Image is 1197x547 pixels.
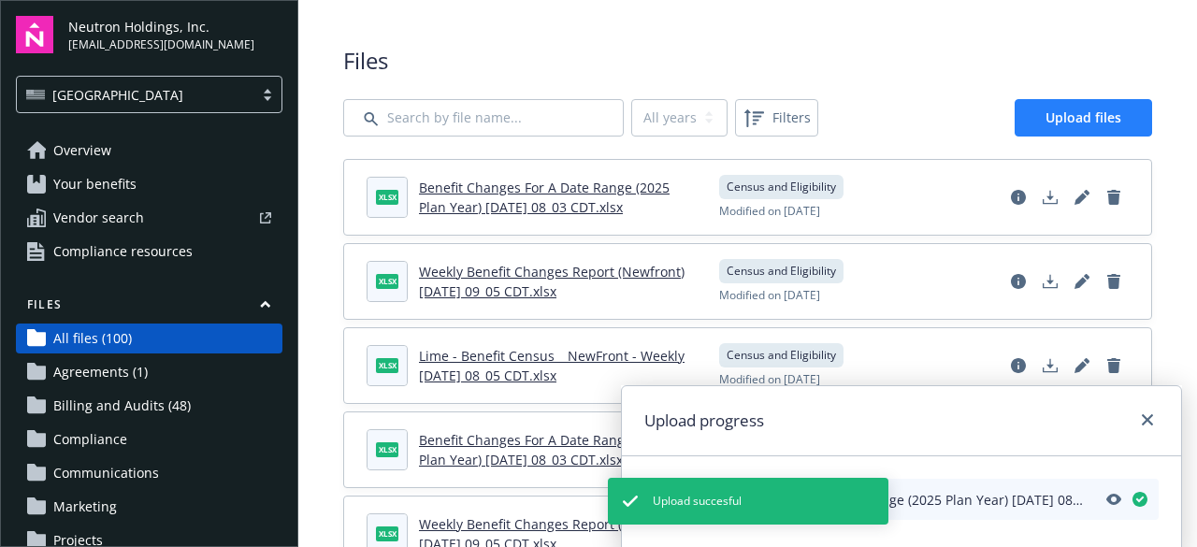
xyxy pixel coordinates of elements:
[1003,182,1033,212] a: View file details
[419,431,670,468] a: Benefit Changes For A Date Range (2025 Plan Year) [DATE] 08_03 CDT.xlsx
[1099,484,1129,514] a: Preview
[53,169,137,199] span: Your benefits
[376,274,398,288] span: xlsx
[343,99,624,137] input: Search by file name...
[419,347,685,384] a: Lime - Benefit Census _ NewFront - Weekly [DATE] 08_05 CDT.xlsx
[1035,266,1065,296] a: Download document
[1046,108,1121,126] span: Upload files
[16,458,282,488] a: Communications
[16,16,53,53] img: navigator-logo.svg
[1099,182,1129,212] a: Delete document
[644,409,764,433] h1: Upload progress
[376,358,398,372] span: xlsx
[53,458,159,488] span: Communications
[1099,351,1129,381] a: Delete document
[727,179,836,195] span: Census and Eligibility
[419,263,685,300] a: Weekly Benefit Changes Report (Newfront) [DATE] 09_05 CDT.xlsx
[68,36,254,53] span: [EMAIL_ADDRESS][DOMAIN_NAME]
[1035,182,1065,212] a: Download document
[53,237,193,266] span: Compliance resources
[739,103,815,133] span: Filters
[1136,409,1159,431] a: close
[16,136,282,166] a: Overview
[52,85,183,105] span: [GEOGRAPHIC_DATA]
[16,357,282,387] a: Agreements (1)
[1067,351,1097,381] a: Edit document
[68,16,282,53] button: Neutron Holdings, Inc.[EMAIL_ADDRESS][DOMAIN_NAME]
[419,179,670,216] a: Benefit Changes For A Date Range (2025 Plan Year) [DATE] 08_03 CDT.xlsx
[16,296,282,320] button: Files
[16,425,282,454] a: Compliance
[53,425,127,454] span: Compliance
[1003,266,1033,296] a: View file details
[653,493,742,510] span: Upload succesful
[376,526,398,540] span: xlsx
[772,108,811,127] span: Filters
[53,357,148,387] span: Agreements (1)
[53,136,111,166] span: Overview
[691,490,1088,510] span: Benefit Changes For A Date Range (2025 Plan Year) [DATE] 08_03 CDT.xlsx
[1099,266,1129,296] a: Delete document
[735,99,818,137] button: Filters
[719,287,820,304] span: Modified on [DATE]
[53,203,144,233] span: Vendor search
[1067,182,1097,212] a: Edit document
[16,391,282,421] a: Billing and Audits (48)
[16,203,282,233] a: Vendor search
[727,263,836,280] span: Census and Eligibility
[16,169,282,199] a: Your benefits
[26,85,244,105] span: [GEOGRAPHIC_DATA]
[16,324,282,353] a: All files (100)
[727,347,836,364] span: Census and Eligibility
[1067,266,1097,296] a: Edit document
[16,492,282,522] a: Marketing
[1003,351,1033,381] a: View file details
[376,190,398,204] span: xlsx
[719,203,820,220] span: Modified on [DATE]
[53,324,132,353] span: All files (100)
[1035,351,1065,381] a: Download document
[343,45,1152,77] span: Files
[53,492,117,522] span: Marketing
[53,391,191,421] span: Billing and Audits (48)
[1015,99,1152,137] a: Upload files
[68,17,254,36] span: Neutron Holdings, Inc.
[719,371,820,388] span: Modified on [DATE]
[376,442,398,456] span: xlsx
[16,237,282,266] a: Compliance resources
